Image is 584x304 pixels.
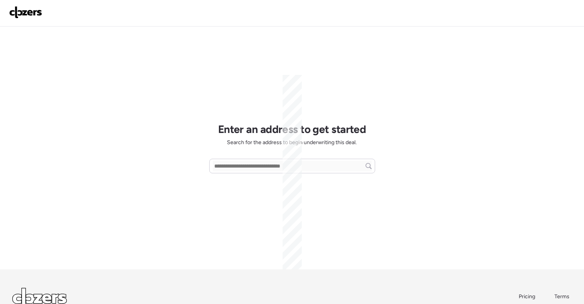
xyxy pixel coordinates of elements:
span: Pricing [519,293,535,300]
a: Pricing [519,293,536,301]
img: Logo [9,6,42,18]
span: Search for the address to begin underwriting this deal. [227,139,357,146]
span: Terms [554,293,569,300]
a: Terms [554,293,572,301]
h1: Enter an address to get started [218,123,366,136]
